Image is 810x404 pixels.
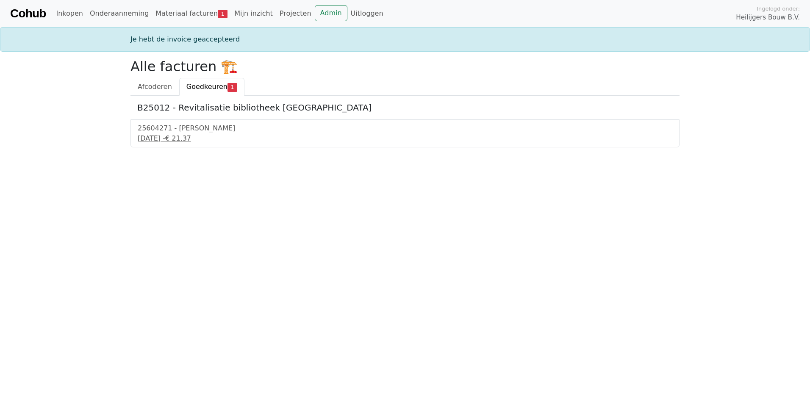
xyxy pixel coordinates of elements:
a: Goedkeuren1 [179,78,244,96]
span: Goedkeuren [186,83,227,91]
h2: Alle facturen 🏗️ [130,58,680,75]
div: [DATE] - [138,133,672,144]
a: Materiaal facturen1 [152,5,231,22]
span: € 21,37 [165,134,191,142]
a: 25604271 - [PERSON_NAME][DATE] -€ 21,37 [138,123,672,144]
div: 25604271 - [PERSON_NAME] [138,123,672,133]
a: Projecten [276,5,315,22]
div: Je hebt de invoice geaccepteerd [125,34,685,44]
span: 1 [218,10,227,18]
span: Heilijgers Bouw B.V. [736,13,800,22]
a: Inkopen [53,5,86,22]
a: Mijn inzicht [231,5,276,22]
a: Cohub [10,3,46,24]
a: Onderaanneming [86,5,152,22]
span: Afcoderen [138,83,172,91]
a: Uitloggen [347,5,387,22]
a: Afcoderen [130,78,179,96]
span: Ingelogd onder: [757,5,800,13]
span: 1 [227,83,237,91]
a: Admin [315,5,347,21]
h5: B25012 - Revitalisatie bibliotheek [GEOGRAPHIC_DATA] [137,102,673,113]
